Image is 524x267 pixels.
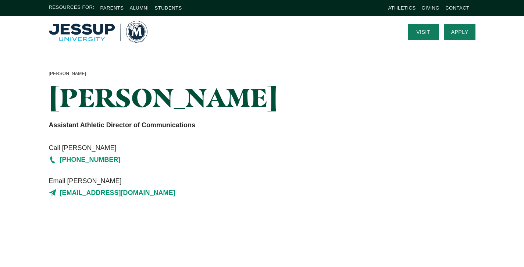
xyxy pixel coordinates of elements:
span: Resources For: [49,4,95,12]
h1: [PERSON_NAME] [49,83,329,112]
a: [PHONE_NUMBER] [49,154,329,165]
span: Email [PERSON_NAME] [49,175,329,187]
a: Contact [445,5,469,11]
a: Home [49,21,147,43]
a: Athletics [388,5,416,11]
a: Parents [100,5,124,11]
img: Multnomah University Logo [49,21,147,43]
a: Students [155,5,182,11]
a: Visit [408,24,439,40]
span: Call [PERSON_NAME] [49,142,329,154]
strong: Assistant Athletic Director of Communications [49,121,195,129]
a: Apply [444,24,475,40]
a: Giving [422,5,440,11]
a: [PERSON_NAME] [49,70,86,78]
a: [EMAIL_ADDRESS][DOMAIN_NAME] [49,187,329,199]
a: Alumni [129,5,149,11]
